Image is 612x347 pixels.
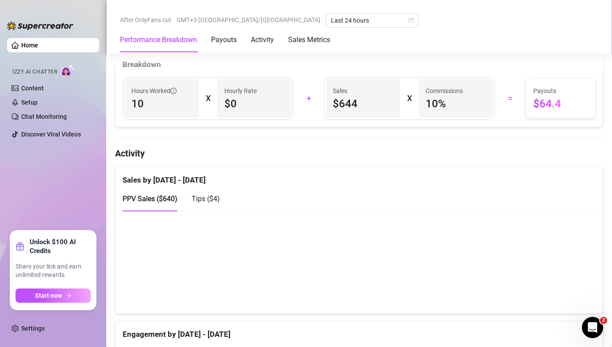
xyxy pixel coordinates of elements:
span: Tips ( $4 ) [192,195,220,203]
span: 10 [131,97,192,111]
span: Payouts [533,86,588,96]
span: PPV Sales ( $640 ) [123,195,177,203]
strong: Unlock $100 AI Credits [30,238,91,255]
span: Share your link and earn unlimited rewards [15,262,91,280]
span: $0 [224,97,285,111]
span: 10 % [426,97,486,111]
div: Breakdown [123,58,596,70]
div: Sales Metrics [288,35,330,45]
span: gift [15,242,24,251]
a: Setup [21,99,38,106]
span: Sales [333,86,393,96]
a: Settings [21,325,45,332]
button: Start nowarrow-right [15,289,91,303]
span: calendar [408,18,414,23]
span: After OnlyFans cut [120,13,171,27]
span: arrow-right [65,292,72,299]
a: Content [21,85,44,92]
a: Home [21,42,38,49]
div: Sales by [DATE] - [DATE] [123,167,596,186]
iframe: Intercom live chat [582,317,603,338]
span: Start now [35,292,62,299]
span: Hours Worked [131,86,177,96]
div: Performance Breakdown [120,35,197,45]
div: Payouts [211,35,237,45]
article: Commissions [426,86,463,96]
a: Discover Viral Videos [21,131,81,138]
div: Activity [251,35,274,45]
span: info-circle [170,88,177,94]
h4: Activity [115,147,603,160]
span: Izzy AI Chatter [12,68,57,76]
a: Chat Monitoring [21,113,67,120]
span: $64.4 [533,97,588,111]
div: X [407,91,412,105]
span: Last 24 hours [331,14,413,27]
img: AI Chatter [61,64,74,77]
div: = [500,91,520,105]
div: X [206,91,210,105]
img: logo-BBDzfeDw.svg [7,21,73,30]
article: Hourly Rate [224,86,257,96]
div: Engagement by [DATE] - [DATE] [123,321,596,340]
span: GMT+3 [GEOGRAPHIC_DATA]/[GEOGRAPHIC_DATA] [177,13,320,27]
span: $644 [333,97,393,111]
span: 2 [600,317,607,324]
div: + [299,91,319,105]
